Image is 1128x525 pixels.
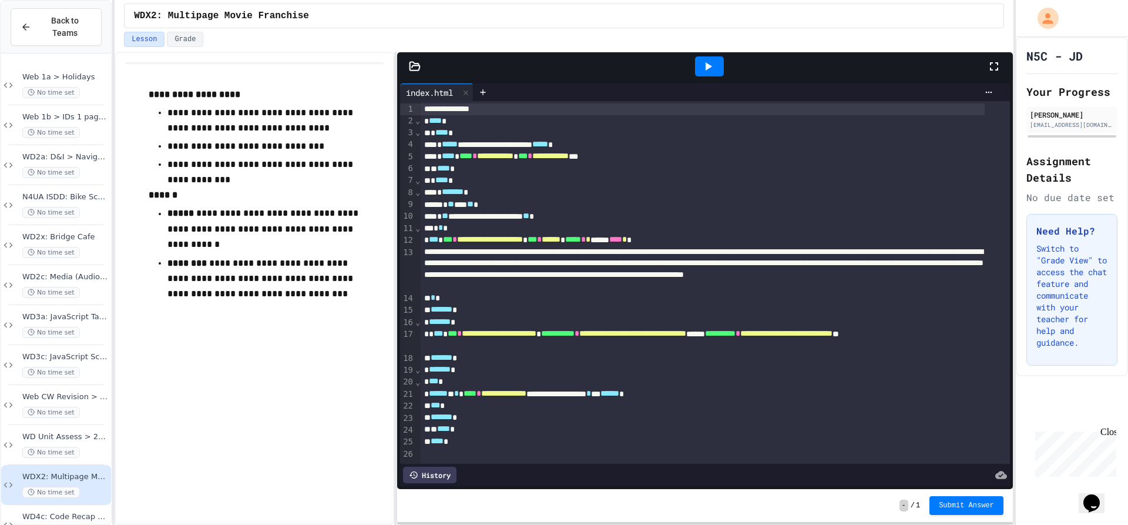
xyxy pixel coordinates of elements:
[22,432,109,442] span: WD Unit Assess > 2024/25 SQA Assignment
[1036,224,1107,238] h3: Need Help?
[400,305,415,316] div: 15
[22,407,80,418] span: No time set
[22,392,109,402] span: Web CW Revision > Environmental Impact
[22,287,80,298] span: No time set
[400,151,415,163] div: 5
[400,175,415,186] div: 7
[1030,427,1116,477] iframe: chat widget
[939,501,994,510] span: Submit Answer
[400,115,415,127] div: 2
[22,352,109,362] span: WD3c: JavaScript Scholar Example
[1026,48,1083,64] h1: N5C - JD
[1026,190,1117,205] div: No due date set
[400,103,415,115] div: 1
[400,127,415,139] div: 3
[22,487,80,498] span: No time set
[415,128,421,137] span: Fold line
[22,112,109,122] span: Web 1b > IDs 1 page (Subjects)
[22,447,80,458] span: No time set
[22,207,80,218] span: No time set
[916,501,920,510] span: 1
[1030,109,1114,120] div: [PERSON_NAME]
[22,87,80,98] span: No time set
[5,5,81,75] div: Chat with us now!Close
[415,176,421,185] span: Fold line
[400,235,415,246] div: 12
[400,187,415,199] div: 8
[1025,5,1062,32] div: My Account
[400,163,415,175] div: 6
[415,188,421,197] span: Fold line
[22,272,109,282] span: WD2c: Media (Audio and Video)
[1030,121,1114,129] div: [EMAIL_ADDRESS][DOMAIN_NAME]
[400,199,415,210] div: 9
[167,32,203,47] button: Grade
[400,436,415,448] div: 25
[400,424,415,436] div: 24
[134,9,309,23] span: WDX2: Multipage Movie Franchise
[911,501,915,510] span: /
[22,247,80,258] span: No time set
[11,8,102,46] button: Back to Teams
[22,472,109,482] span: WDX2: Multipage Movie Franchise
[400,317,415,329] div: 16
[1079,478,1116,513] iframe: chat widget
[415,116,421,125] span: Fold line
[22,512,109,522] span: WD4c: Code Recap > Copyright Designs & Patents Act
[415,223,421,233] span: Fold line
[22,312,109,322] span: WD3a: JavaScript Task 1
[400,376,415,388] div: 20
[124,32,164,47] button: Lesson
[400,353,415,365] div: 18
[1026,153,1117,186] h2: Assignment Details
[400,139,415,151] div: 4
[22,367,80,378] span: No time set
[400,247,415,293] div: 13
[1026,83,1117,100] h2: Your Progress
[22,167,80,178] span: No time set
[400,389,415,400] div: 21
[899,500,908,511] span: -
[400,365,415,376] div: 19
[400,449,415,460] div: 26
[22,127,80,138] span: No time set
[38,15,92,39] span: Back to Teams
[415,377,421,387] span: Fold line
[22,152,109,162] span: WD2a: D&I > Navigational Structure & Wireframes
[22,327,80,338] span: No time set
[929,496,1003,515] button: Submit Answer
[403,467,456,483] div: History
[400,293,415,305] div: 14
[400,329,415,353] div: 17
[400,86,459,99] div: index.html
[22,192,109,202] span: N4UA ISDD: Bike Scotland
[22,232,109,242] span: WD2x: Bridge Cafe
[400,210,415,222] div: 10
[400,83,474,101] div: index.html
[400,413,415,424] div: 23
[415,317,421,327] span: Fold line
[400,223,415,235] div: 11
[415,365,421,374] span: Fold line
[22,72,109,82] span: Web 1a > Holidays
[400,400,415,412] div: 22
[1036,243,1107,349] p: Switch to "Grade View" to access the chat feature and communicate with your teacher for help and ...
